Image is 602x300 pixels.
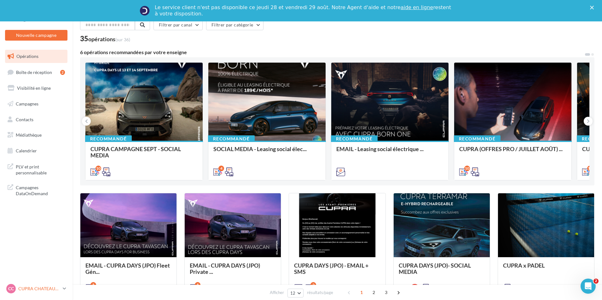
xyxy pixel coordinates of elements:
[4,97,69,110] a: Campagnes
[195,282,200,288] div: 5
[80,35,130,42] div: 35
[85,262,170,275] span: EMAIL - CUPRA DAYS (JPO) Fleet Gén...
[4,128,69,142] a: Médiathèque
[587,166,593,171] div: 11
[336,145,424,152] span: EMAIL - Leasing social électrique ...
[16,69,52,75] span: Boîte de réception
[115,37,130,42] span: (sur 36)
[213,145,307,152] span: SOCIAL MEDIA - Leasing social élec...
[381,287,391,297] span: 3
[16,132,42,138] span: Médiathèque
[369,287,379,297] span: 2
[5,30,67,41] button: Nouvelle campagne
[399,262,471,275] span: CUPRA DAYS (JPO)- SOCIAL MEDIA
[454,135,501,142] div: Recommandé
[206,20,263,30] button: Filtrer par catégorie
[16,101,38,106] span: Campagnes
[464,166,470,171] div: 10
[88,36,130,42] div: opérations
[153,20,203,30] button: Filtrer par canal
[287,289,304,297] button: 12
[16,148,37,153] span: Calendrier
[331,135,378,142] div: Recommandé
[4,82,69,95] a: Visibilité en ligne
[218,166,224,171] div: 4
[96,166,101,171] div: 10
[590,6,596,9] div: Fermer
[4,144,69,157] a: Calendrier
[5,283,67,295] a: CC CUPRA CHATEAUROUX
[140,6,150,16] img: Profile image for Service-Client
[18,286,60,292] p: CUPRA CHATEAUROUX
[4,65,69,79] a: Boîte de réception2
[17,85,51,91] span: Visibilité en ligne
[503,262,545,269] span: CUPRA x PADEL
[155,4,452,17] div: Le service client n'est pas disponible ce jeudi 28 et vendredi 29 août. Notre Agent d'aide et not...
[90,282,96,288] div: 5
[310,282,316,288] div: 2
[60,70,65,75] div: 2
[80,50,584,55] div: 6 opérations recommandées par votre enseigne
[593,279,599,284] span: 2
[307,290,333,296] span: résultats/page
[208,135,255,142] div: Recommandé
[401,4,433,10] a: aide en ligne
[16,116,33,122] span: Contacts
[85,135,132,142] div: Recommandé
[4,181,69,199] a: Campagnes DataOnDemand
[16,54,38,59] span: Opérations
[459,145,563,152] span: CUPRA (OFFRES PRO / JUILLET AOÛT) ...
[190,262,260,275] span: EMAIL - CUPRA DAYS (JPO) Private ...
[8,286,14,292] span: CC
[270,290,284,296] span: Afficher
[4,160,69,178] a: PLV et print personnalisable
[356,287,367,297] span: 1
[294,262,368,275] span: CUPRA DAYS (JPO) - EMAIL + SMS
[581,279,596,294] iframe: Intercom live chat
[16,162,65,176] span: PLV et print personnalisable
[4,113,69,126] a: Contacts
[90,145,181,159] span: CUPRA CAMPAGNE SEPT - SOCIAL MEDIA
[16,183,65,197] span: Campagnes DataOnDemand
[290,291,296,296] span: 12
[4,50,69,63] a: Opérations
